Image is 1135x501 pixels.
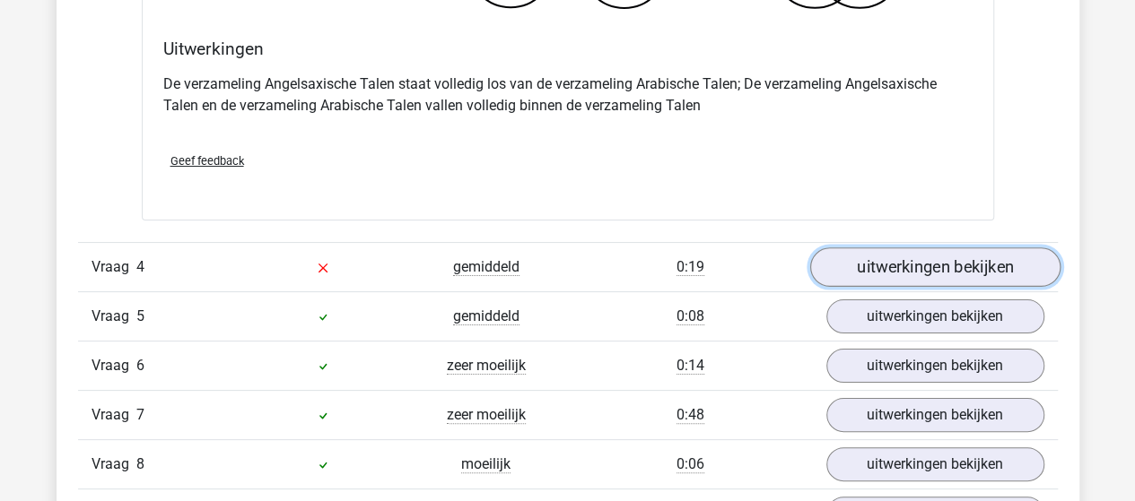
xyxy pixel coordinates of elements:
a: uitwerkingen bekijken [826,349,1044,383]
span: 4 [136,258,144,275]
span: 6 [136,357,144,374]
a: uitwerkingen bekijken [826,299,1044,333]
span: zeer moeilijk [447,357,526,375]
span: moeilijk [461,455,511,473]
a: uitwerkingen bekijken [826,447,1044,481]
a: uitwerkingen bekijken [826,398,1044,432]
span: Vraag [92,306,136,327]
span: 7 [136,406,144,423]
p: De verzameling Angelsaxische Talen staat volledig los van de verzameling Arabische Talen; De verz... [163,73,973,117]
a: uitwerkingen bekijken [809,247,1060,287]
h4: Uitwerkingen [163,39,973,59]
span: gemiddeld [453,258,519,276]
span: 0:08 [677,307,704,325]
span: gemiddeld [453,307,519,325]
span: 0:19 [677,258,704,276]
span: Vraag [92,404,136,426]
span: 0:48 [677,406,704,424]
span: 5 [136,307,144,324]
span: Geef feedback [170,154,244,168]
span: Vraag [92,256,136,278]
span: zeer moeilijk [447,406,526,424]
span: Vraag [92,355,136,376]
span: 0:06 [677,455,704,473]
span: Vraag [92,453,136,475]
span: 0:14 [677,357,704,375]
span: 8 [136,455,144,472]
